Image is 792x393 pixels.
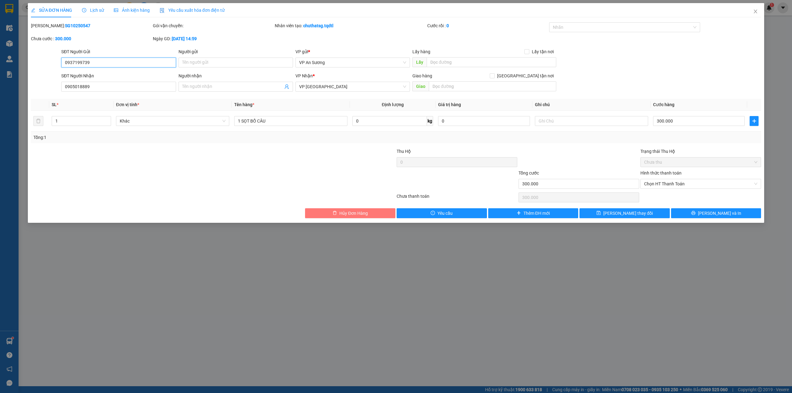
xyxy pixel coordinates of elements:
b: [DATE] 14:59 [172,36,197,41]
span: exclamation-circle [431,211,435,216]
span: edit [31,8,35,12]
label: Hình thức thanh toán [640,171,682,175]
span: [PERSON_NAME] thay đổi [603,210,653,217]
span: Đơn vị tính [116,102,139,107]
span: Tên hàng [234,102,254,107]
div: Nhân viên tạo: [275,22,426,29]
button: deleteHủy Đơn Hàng [305,208,395,218]
span: Chọn HT Thanh Toán [644,179,757,188]
div: VP gửi [295,48,410,55]
span: Thu Hộ [397,149,411,154]
input: Ghi Chú [535,116,648,126]
span: Giá trị hàng [438,102,461,107]
span: Chưa thu [644,158,757,167]
span: plus [517,211,521,216]
span: Yêu cầu xuất hóa đơn điện tử [160,8,225,13]
button: printer[PERSON_NAME] và In [671,208,761,218]
span: delete [333,211,337,216]
span: VP Nhận [295,73,313,78]
div: Trạng thái Thu Hộ [640,148,761,155]
span: VP An Sương [299,58,406,67]
div: Cước rồi : [427,22,548,29]
span: Lấy tận nơi [529,48,556,55]
span: Yêu cầu [437,210,453,217]
div: Chưa thanh toán [396,193,518,204]
b: 0 [446,23,449,28]
div: Tổng: 1 [33,134,305,141]
button: Close [747,3,764,20]
span: Tổng cước [519,171,539,175]
div: Gói vận chuyển: [153,22,273,29]
span: Lấy [412,57,427,67]
div: SĐT Người Nhận [61,72,176,79]
span: VP Đà Nẵng [299,82,406,91]
button: plus [750,116,759,126]
span: [GEOGRAPHIC_DATA] tận nơi [495,72,556,79]
b: 300.000 [55,36,71,41]
span: kg [427,116,433,126]
div: Ngày GD: [153,35,273,42]
th: Ghi chú [532,99,651,111]
button: save[PERSON_NAME] thay đổi [579,208,670,218]
b: chuthatsg.tqdtl [303,23,334,28]
span: save [596,211,601,216]
span: SỬA ĐƠN HÀNG [31,8,72,13]
span: Ảnh kiện hàng [114,8,150,13]
img: icon [160,8,165,13]
div: Chưa cước : [31,35,152,42]
span: plus [750,119,758,123]
span: picture [114,8,118,12]
span: Lấy hàng [412,49,430,54]
span: clock-circle [82,8,86,12]
input: Dọc đường [429,81,556,91]
span: Cước hàng [653,102,674,107]
button: delete [33,116,43,126]
input: VD: Bàn, Ghế [234,116,347,126]
button: plusThêm ĐH mới [488,208,579,218]
span: user-add [284,84,289,89]
span: [PERSON_NAME] và In [698,210,741,217]
span: close [753,9,758,14]
span: Thêm ĐH mới [523,210,550,217]
span: Hủy Đơn Hàng [339,210,368,217]
span: Định lượng [382,102,404,107]
span: Lịch sử [82,8,104,13]
input: Dọc đường [427,57,556,67]
div: Người nhận [179,72,293,79]
div: SĐT Người Gửi [61,48,176,55]
span: printer [691,211,695,216]
button: exclamation-circleYêu cầu [397,208,487,218]
span: Giao hàng [412,73,432,78]
span: Khác [120,116,226,126]
div: Người gửi [179,48,293,55]
div: [PERSON_NAME]: [31,22,152,29]
b: SG10250547 [65,23,90,28]
span: SL [52,102,57,107]
span: Giao [412,81,429,91]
